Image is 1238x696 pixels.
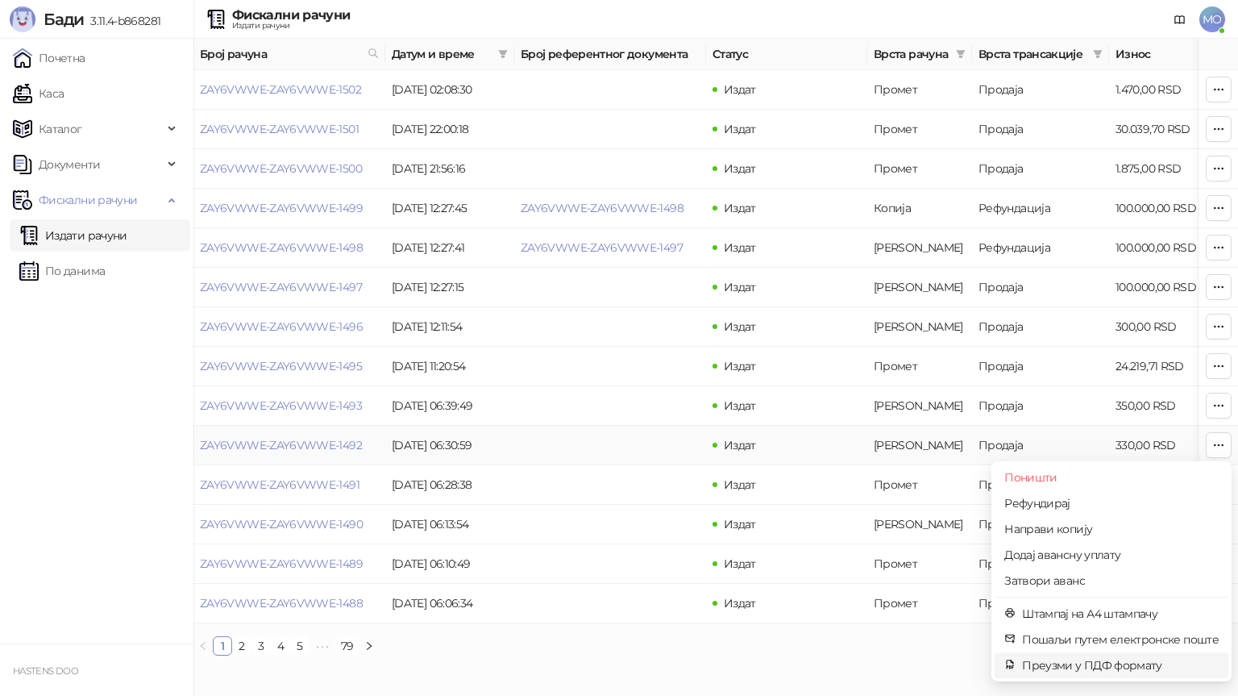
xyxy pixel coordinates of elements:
[1022,631,1219,648] span: Пошаљи путем електронске поште
[193,636,213,656] button: left
[724,359,756,373] span: Издат
[724,280,756,294] span: Издат
[874,45,949,63] span: Врста рачуна
[972,189,1109,228] td: Рефундација
[706,39,867,70] th: Статус
[972,584,1109,623] td: Продаја
[200,240,363,255] a: ZAY6VWWE-ZAY6VWWE-1498
[385,189,514,228] td: [DATE] 12:27:45
[978,45,1086,63] span: Врста трансакције
[1022,605,1219,623] span: Штампај на А4 штампачу
[972,347,1109,386] td: Продаја
[385,70,514,110] td: [DATE] 02:08:30
[724,596,756,611] span: Издат
[867,70,972,110] td: Промет
[495,42,511,66] span: filter
[232,636,251,656] li: 2
[200,596,363,611] a: ZAY6VWWE-ZAY6VWWE-1488
[39,148,100,181] span: Документи
[498,49,508,59] span: filter
[385,347,514,386] td: [DATE] 11:20:54
[385,465,514,505] td: [DATE] 06:28:38
[385,307,514,347] td: [DATE] 12:11:54
[867,110,972,149] td: Промет
[385,505,514,544] td: [DATE] 06:13:54
[233,637,251,655] a: 2
[385,386,514,426] td: [DATE] 06:39:49
[867,505,972,544] td: Аванс
[867,149,972,189] td: Промет
[972,110,1109,149] td: Продаја
[1109,149,1222,189] td: 1.875,00 RSD
[1004,572,1219,590] span: Затвори аванс
[867,228,972,268] td: Аванс
[193,505,385,544] td: ZAY6VWWE-ZAY6VWWE-1490
[193,386,385,426] td: ZAY6VWWE-ZAY6VWWE-1493
[193,426,385,465] td: ZAY6VWWE-ZAY6VWWE-1492
[1109,347,1222,386] td: 24.219,71 RSD
[1004,494,1219,512] span: Рефундирај
[200,319,363,334] a: ZAY6VWWE-ZAY6VWWE-1496
[200,45,361,63] span: Број рачуна
[867,347,972,386] td: Промет
[271,636,290,656] li: 4
[193,584,385,623] td: ZAY6VWWE-ZAY6VWWE-1488
[972,386,1109,426] td: Продаја
[193,465,385,505] td: ZAY6VWWE-ZAY6VWWE-1491
[13,42,85,74] a: Почетна
[1004,469,1219,486] span: Поништи
[972,228,1109,268] td: Рефундација
[724,122,756,136] span: Издат
[1109,307,1222,347] td: 300,00 RSD
[392,45,492,63] span: Датум и време
[1115,45,1199,63] span: Износ
[972,149,1109,189] td: Продаја
[84,14,160,28] span: 3.11.4-b868281
[1090,42,1106,66] span: filter
[200,359,362,373] a: ZAY6VWWE-ZAY6VWWE-1495
[1109,426,1222,465] td: 330,00 RSD
[200,556,363,571] a: ZAY6VWWE-ZAY6VWWE-1489
[291,637,309,655] a: 5
[867,189,972,228] td: Копија
[385,544,514,584] td: [DATE] 06:10:49
[1167,6,1193,32] a: Документација
[44,10,84,29] span: Бади
[200,477,359,492] a: ZAY6VWWE-ZAY6VWWE-1491
[193,189,385,228] td: ZAY6VWWE-ZAY6VWWE-1499
[200,438,362,452] a: ZAY6VWWE-ZAY6VWWE-1492
[867,307,972,347] td: Аванс
[359,636,379,656] li: Следећа страна
[193,110,385,149] td: ZAY6VWWE-ZAY6VWWE-1501
[10,6,35,32] img: Logo
[1022,656,1219,674] span: Преузми у ПДФ формату
[867,465,972,505] td: Промет
[521,240,683,255] a: ZAY6VWWE-ZAY6VWWE-1497
[385,110,514,149] td: [DATE] 22:00:18
[972,39,1109,70] th: Врста трансакције
[200,122,359,136] a: ZAY6VWWE-ZAY6VWWE-1501
[724,161,756,176] span: Издат
[19,219,127,252] a: Издати рачуни
[251,636,271,656] li: 3
[309,636,335,656] span: •••
[200,201,363,215] a: ZAY6VWWE-ZAY6VWWE-1499
[385,228,514,268] td: [DATE] 12:27:41
[193,268,385,307] td: ZAY6VWWE-ZAY6VWWE-1497
[867,386,972,426] td: Аванс
[359,636,379,656] button: right
[1093,49,1103,59] span: filter
[1109,70,1222,110] td: 1.470,00 RSD
[13,77,64,110] a: Каса
[385,584,514,623] td: [DATE] 06:06:34
[193,149,385,189] td: ZAY6VWWE-ZAY6VWWE-1500
[1004,520,1219,538] span: Направи копију
[1109,386,1222,426] td: 350,00 RSD
[193,70,385,110] td: ZAY6VWWE-ZAY6VWWE-1502
[1199,6,1225,32] span: MO
[1109,110,1222,149] td: 30.039,70 RSD
[724,82,756,97] span: Издат
[200,280,362,294] a: ZAY6VWWE-ZAY6VWWE-1497
[1109,189,1222,228] td: 100.000,00 RSD
[724,438,756,452] span: Издат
